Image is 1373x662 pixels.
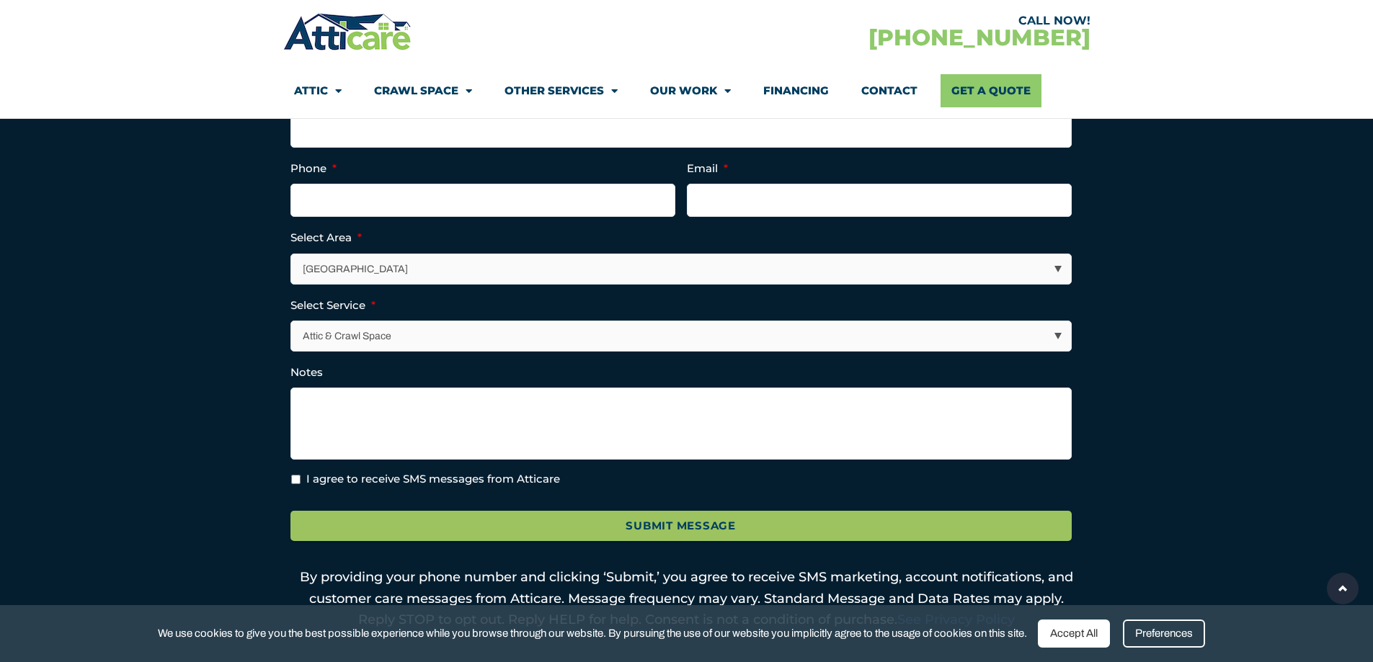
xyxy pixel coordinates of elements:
label: Email [687,161,728,176]
label: Phone [290,161,337,176]
div: Preferences [1123,619,1205,648]
a: Other Services [505,74,618,107]
div: CALL NOW! [687,15,1090,27]
span: We use cookies to give you the best possible experience while you browse through our website. By ... [158,625,1027,643]
a: Get A Quote [941,74,1041,107]
nav: Menu [294,74,1080,107]
a: Our Work [650,74,731,107]
a: Contact [861,74,917,107]
label: Notes [290,365,323,380]
div: Accept All [1038,619,1110,648]
a: Financing [763,74,829,107]
p: By providing your phone number and clicking ‘Submit,’ you agree to receive SMS marketing, account... [290,567,1083,631]
a: Crawl Space [374,74,472,107]
a: Attic [294,74,342,107]
input: Submit Message [290,511,1072,542]
label: I agree to receive SMS messages from Atticare [306,471,560,488]
label: Select Area [290,231,362,245]
label: Select Service [290,298,376,313]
